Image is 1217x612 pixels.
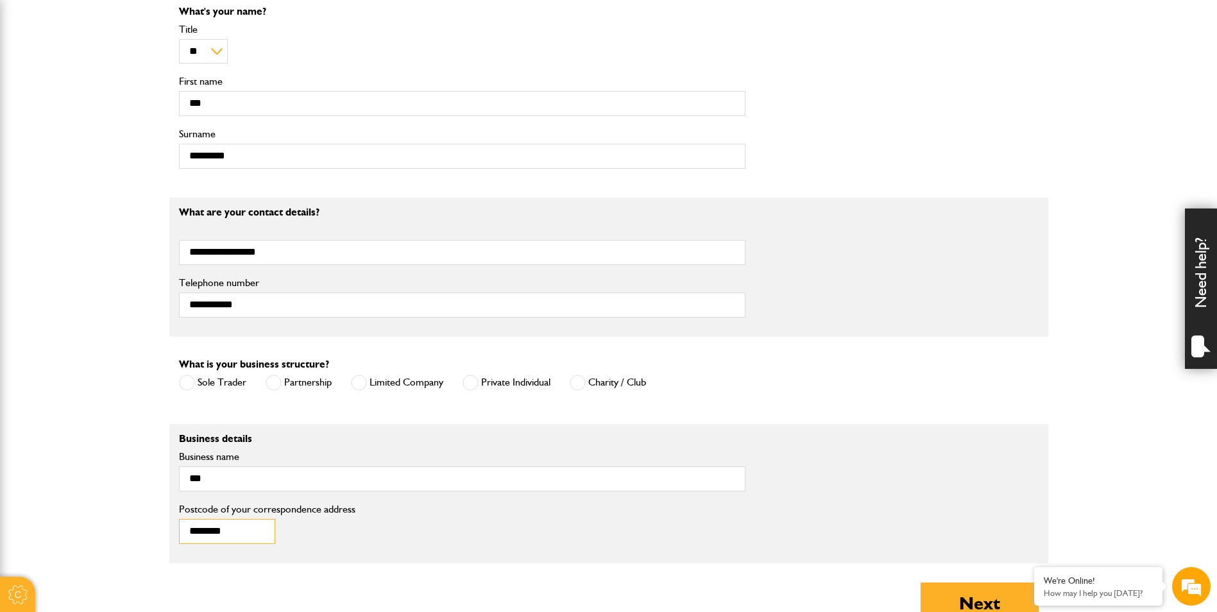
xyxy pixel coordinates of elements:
[1185,208,1217,369] div: Need help?
[1044,588,1153,598] p: How may I help you today?
[179,6,745,17] p: What's your name?
[463,375,550,391] label: Private Individual
[570,375,646,391] label: Charity / Club
[22,71,54,89] img: d_20077148190_company_1631870298795_20077148190
[351,375,443,391] label: Limited Company
[179,24,745,35] label: Title
[179,359,329,370] label: What is your business structure?
[179,207,745,217] p: What are your contact details?
[174,395,233,412] em: Start Chat
[179,504,375,514] label: Postcode of your correspondence address
[266,375,332,391] label: Partnership
[179,375,246,391] label: Sole Trader
[67,72,216,89] div: Chat with us now
[17,157,234,185] input: Enter your email address
[179,129,745,139] label: Surname
[17,119,234,147] input: Enter your last name
[179,434,745,444] p: Business details
[179,76,745,87] label: First name
[210,6,241,37] div: Minimize live chat window
[179,278,745,288] label: Telephone number
[17,232,234,384] textarea: Type your message and hit 'Enter'
[17,194,234,223] input: Enter your phone number
[179,452,745,462] label: Business name
[1044,575,1153,586] div: We're Online!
